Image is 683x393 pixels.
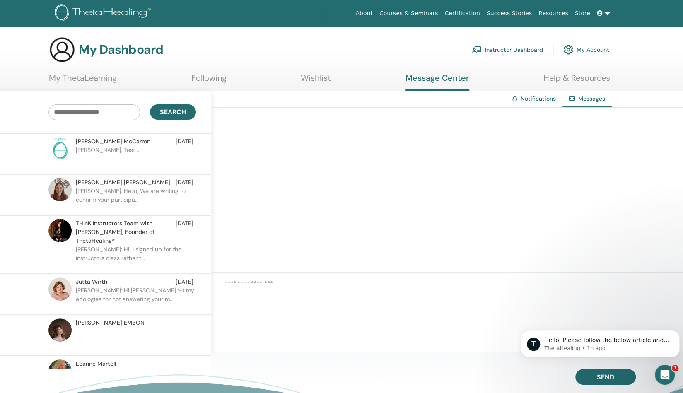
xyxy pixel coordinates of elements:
[517,313,683,371] iframe: Intercom notifications message
[472,46,482,53] img: chalkboard-teacher.svg
[672,365,678,371] span: 1
[76,277,107,286] span: Jutta Wirth
[76,359,116,368] span: Leanne Martell
[176,219,193,245] span: [DATE]
[578,95,605,102] span: Messages
[48,277,72,301] img: default.jpg
[301,73,331,89] a: Wishlist
[535,6,572,21] a: Resources
[191,73,227,89] a: Following
[176,178,193,187] span: [DATE]
[521,95,556,102] a: Notifications
[48,178,72,201] img: default.jpg
[572,6,594,21] a: Store
[176,277,193,286] span: [DATE]
[76,219,176,245] span: THInK Instructors Team with [PERSON_NAME], Founder of ThetaHealing®
[48,219,72,242] img: default.jpg
[597,373,614,381] span: Send
[48,318,72,342] img: default.jpg
[575,369,636,385] button: Send
[376,6,442,21] a: Courses & Seminars
[441,6,483,21] a: Certification
[176,137,193,146] span: [DATE]
[48,137,72,160] img: no-photo.png
[76,245,196,270] p: [PERSON_NAME]: Hi! I signed up for the instructors class rather t...
[76,187,196,212] p: [PERSON_NAME]: Hello, We are writing to confirm your participa...
[76,137,150,146] span: [PERSON_NAME] McCarron
[76,286,196,311] p: [PERSON_NAME]: Hi [PERSON_NAME] :-) my apologies for not answering your m...
[48,359,72,383] img: default.jpg
[76,146,196,171] p: [PERSON_NAME]: Test ....
[352,6,376,21] a: About
[472,41,543,59] a: Instructor Dashboard
[55,4,154,23] img: logo.png
[150,104,196,120] button: Search
[76,318,145,327] span: [PERSON_NAME] EMBON
[76,178,170,187] span: [PERSON_NAME] [PERSON_NAME]
[655,365,675,385] iframe: Intercom live chat
[79,42,163,57] h3: My Dashboard
[563,43,573,57] img: cog.svg
[49,73,117,89] a: My ThetaLearning
[483,6,535,21] a: Success Stories
[405,73,469,91] a: Message Center
[49,36,75,63] img: generic-user-icon.jpg
[543,73,610,89] a: Help & Resources
[563,41,609,59] a: My Account
[160,108,186,116] span: Search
